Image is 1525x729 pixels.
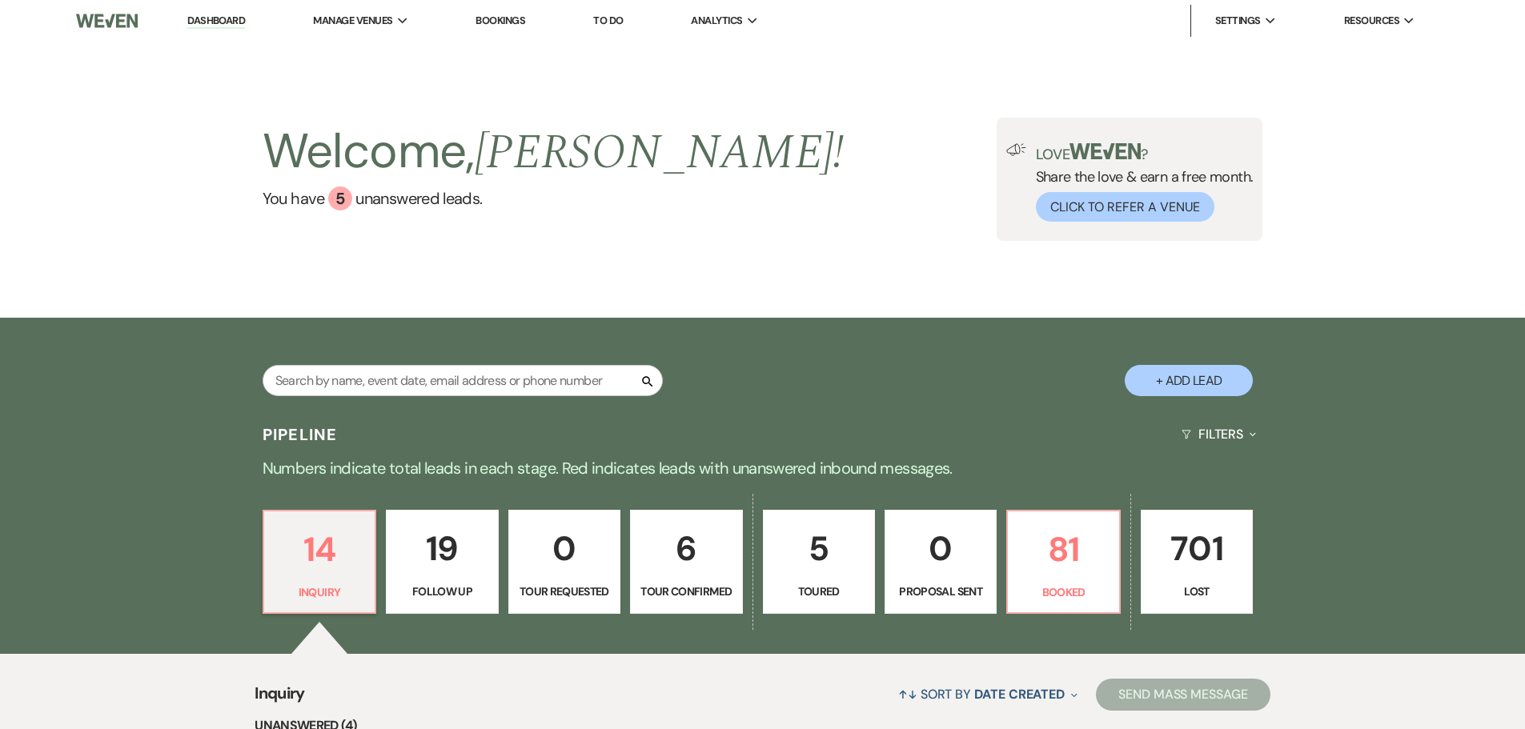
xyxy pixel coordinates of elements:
[396,583,488,600] p: Follow Up
[1070,143,1141,159] img: weven-logo-green.svg
[885,510,997,614] a: 0Proposal Sent
[1141,510,1253,614] a: 701Lost
[1017,523,1109,576] p: 81
[640,522,732,575] p: 6
[76,4,137,38] img: Weven Logo
[895,583,986,600] p: Proposal Sent
[274,523,365,576] p: 14
[1036,192,1214,222] button: Click to Refer a Venue
[640,583,732,600] p: Tour Confirmed
[763,510,875,614] a: 5Toured
[974,686,1065,703] span: Date Created
[1125,365,1253,396] button: + Add Lead
[187,455,1339,481] p: Numbers indicate total leads in each stage. Red indicates leads with unanswered inbound messages.
[630,510,742,614] a: 6Tour Confirmed
[1026,143,1254,222] div: Share the love & earn a free month.
[1215,13,1261,29] span: Settings
[187,14,245,29] a: Dashboard
[313,13,392,29] span: Manage Venues
[1006,510,1120,614] a: 81Booked
[274,583,365,601] p: Inquiry
[519,583,610,600] p: Tour Requested
[1175,413,1262,455] button: Filters
[898,686,917,703] span: ↑↓
[386,510,498,614] a: 19Follow Up
[519,522,610,575] p: 0
[263,423,338,446] h3: Pipeline
[1151,522,1242,575] p: 701
[508,510,620,614] a: 0Tour Requested
[1344,13,1399,29] span: Resources
[773,583,865,600] p: Toured
[691,13,742,29] span: Analytics
[396,522,488,575] p: 19
[1017,583,1109,601] p: Booked
[895,522,986,575] p: 0
[476,14,525,27] a: Bookings
[263,118,845,186] h2: Welcome,
[1096,679,1270,711] button: Send Mass Message
[892,673,1084,715] button: Sort By Date Created
[1036,143,1254,162] p: Love ?
[328,186,352,210] div: 5
[263,365,663,396] input: Search by name, event date, email address or phone number
[475,116,845,190] span: [PERSON_NAME] !
[1151,583,1242,600] p: Lost
[263,510,376,614] a: 14Inquiry
[593,14,623,27] a: To Do
[1006,143,1026,156] img: loud-speaker-illustration.svg
[263,186,845,210] a: You have 5 unanswered leads.
[255,681,305,715] span: Inquiry
[773,522,865,575] p: 5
